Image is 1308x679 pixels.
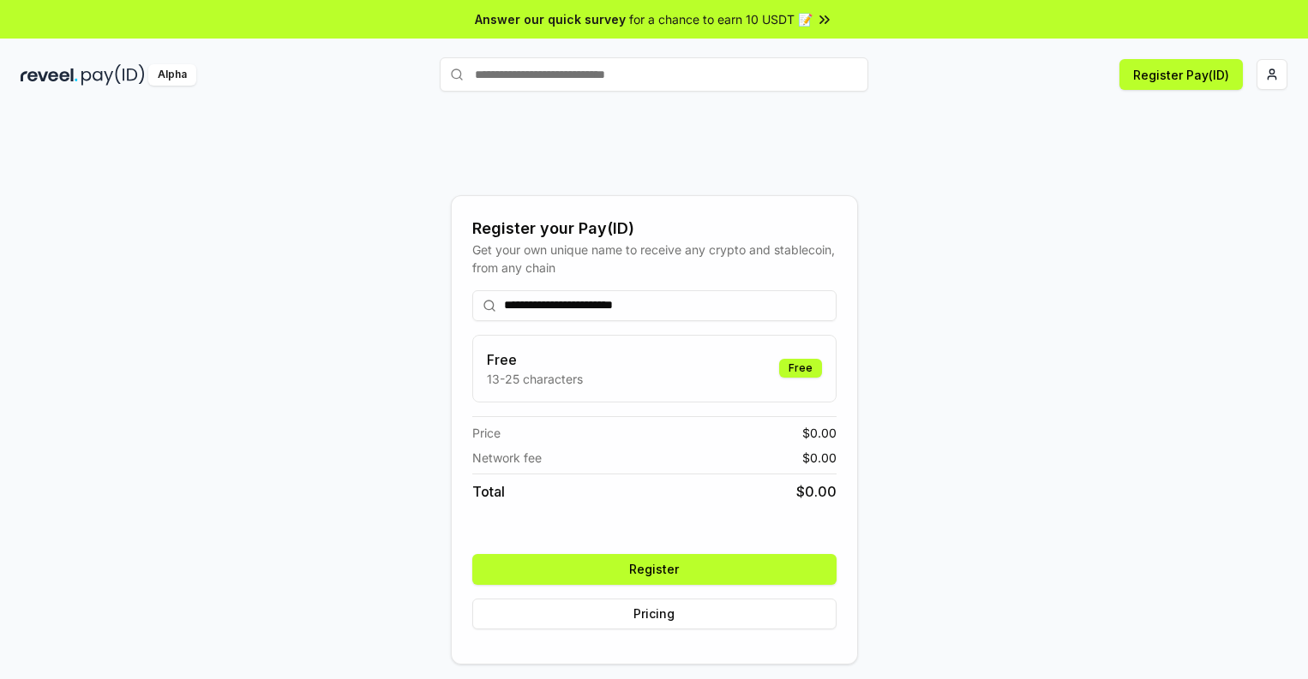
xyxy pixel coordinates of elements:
[472,241,837,277] div: Get your own unique name to receive any crypto and stablecoin, from any chain
[487,349,583,370] h3: Free
[81,64,145,86] img: pay_id
[472,217,837,241] div: Register your Pay(ID)
[21,64,78,86] img: reveel_dark
[472,599,837,629] button: Pricing
[1119,59,1243,90] button: Register Pay(ID)
[472,424,501,442] span: Price
[472,481,505,502] span: Total
[472,554,837,585] button: Register
[487,370,583,388] p: 13-25 characters
[802,449,837,467] span: $ 0.00
[629,10,813,28] span: for a chance to earn 10 USDT 📝
[148,64,196,86] div: Alpha
[475,10,626,28] span: Answer our quick survey
[472,449,542,467] span: Network fee
[796,481,837,502] span: $ 0.00
[802,424,837,442] span: $ 0.00
[779,359,822,378] div: Free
